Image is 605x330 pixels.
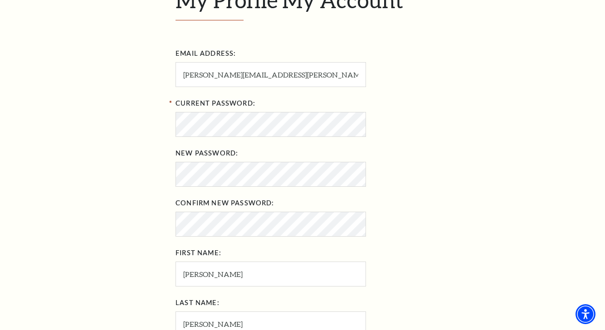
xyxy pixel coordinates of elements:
label: First Name: [176,247,221,259]
label: Current Password: [176,98,255,109]
label: Confirm New Password: [176,198,274,209]
label: New Password: [176,148,238,159]
div: Accessibility Menu [576,304,595,324]
label: Email Address: [176,48,236,59]
label: Last Name: [176,297,220,309]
